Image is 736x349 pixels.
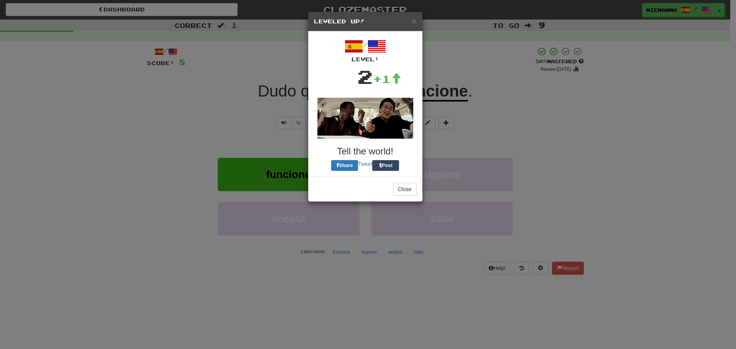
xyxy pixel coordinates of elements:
[314,146,417,156] h3: Tell the world!
[317,98,413,139] img: jackie-chan-chris-tucker-8e28c945e4edb08076433a56fe7d8633100bcb81acdffdd6d8700cc364528c3e.gif
[314,37,417,63] div: /
[357,63,373,90] div: 2
[412,16,416,25] span: ×
[373,71,401,87] div: +1
[314,56,417,63] div: Level:
[393,183,417,196] button: Close
[314,18,417,25] h5: Leveled Up!
[372,160,399,171] button: Post
[358,161,372,167] a: Tweet
[412,17,416,25] button: Close
[331,160,358,171] button: Share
